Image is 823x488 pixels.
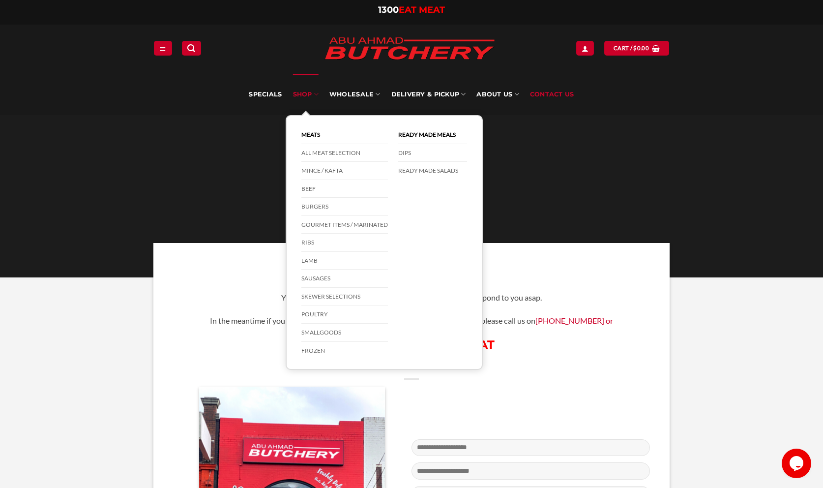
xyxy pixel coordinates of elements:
[154,41,172,55] a: Menu
[614,44,649,53] span: Cart /
[391,74,466,115] a: Delivery & Pickup
[316,30,503,68] img: Abu Ahmad Butchery
[301,342,388,360] a: Frozen
[576,41,594,55] a: Login
[301,216,388,234] a: Gourmet Items / Marinated
[301,180,388,198] a: Beef
[173,291,650,304] p: Your enquiry is important to us, so we will endeavour to respond to you asap.
[633,45,649,51] bdi: 0.00
[301,162,388,180] a: Mince / Kafta
[173,263,650,283] h2: Contact Us
[530,74,574,115] a: Contact Us
[301,252,388,270] a: Lamb
[782,449,813,478] iframe: chat widget
[301,288,388,306] a: Skewer Selections
[301,126,388,144] a: Meats
[301,234,388,252] a: Ribs
[633,44,637,53] span: $
[249,74,282,115] a: Specials
[535,316,614,325] a: [PHONE_NUMBER] or
[301,270,388,288] a: Sausages
[301,324,388,342] a: Smallgoods
[173,314,650,327] p: In the meantime if your enquiry is urgent and you require immediate assistance, please call us on
[398,126,467,144] a: Ready Made Meals
[293,74,319,115] a: SHOP
[476,74,519,115] a: About Us
[301,144,388,162] a: All Meat Selection
[173,337,650,352] h1: CALL US ON
[301,198,388,216] a: Burgers
[398,162,467,180] a: Ready Made Salads
[378,4,399,15] span: 1300
[378,4,445,15] a: 1300EAT MEAT
[604,41,669,55] a: View cart
[399,4,445,15] span: EAT MEAT
[398,144,467,162] a: DIPS
[329,74,381,115] a: Wholesale
[301,305,388,324] a: Poultry
[182,41,201,55] a: Search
